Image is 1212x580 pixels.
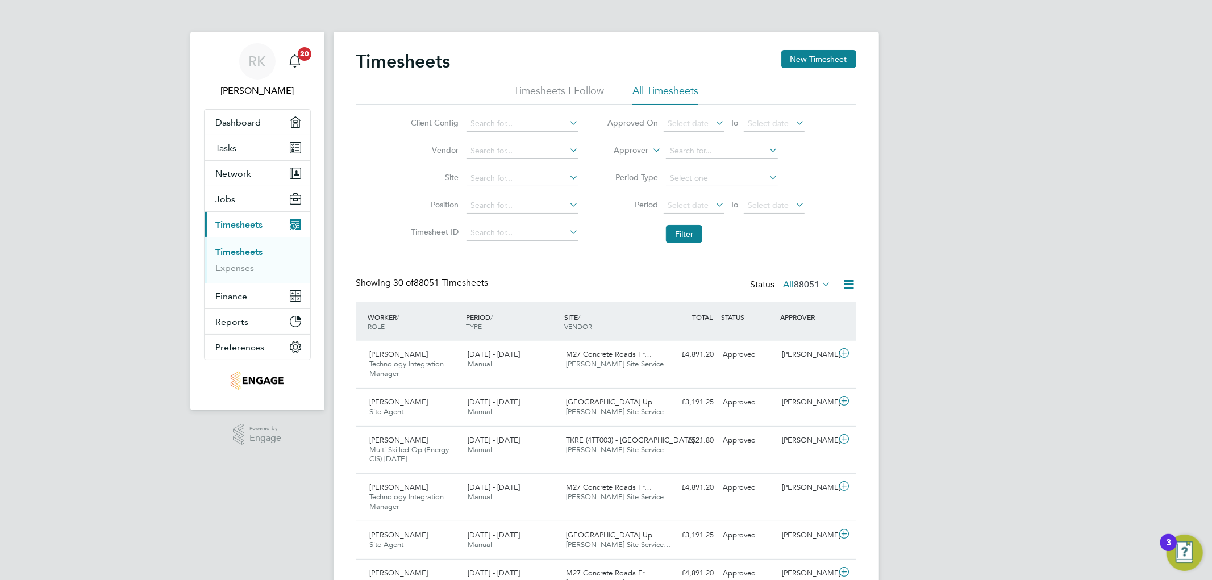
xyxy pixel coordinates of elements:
[205,309,310,334] button: Reports
[777,526,836,545] div: [PERSON_NAME]
[370,349,428,359] span: [PERSON_NAME]
[666,170,778,186] input: Select one
[1166,543,1171,557] div: 3
[607,172,658,182] label: Period Type
[727,115,742,130] span: To
[468,530,520,540] span: [DATE] - [DATE]
[249,433,281,443] span: Engage
[727,197,742,212] span: To
[777,478,836,497] div: [PERSON_NAME]
[566,349,652,359] span: M27 Concrete Roads Fr…
[370,568,428,578] span: [PERSON_NAME]
[205,110,310,135] a: Dashboard
[564,322,592,331] span: VENDOR
[370,407,404,416] span: Site Agent
[668,200,709,210] span: Select date
[566,482,652,492] span: M27 Concrete Roads Fr…
[356,277,491,289] div: Showing
[468,359,492,369] span: Manual
[205,186,310,211] button: Jobs
[668,118,709,128] span: Select date
[467,170,578,186] input: Search for...
[467,143,578,159] input: Search for...
[216,342,265,353] span: Preferences
[794,279,820,290] span: 88051
[407,172,459,182] label: Site
[561,307,660,336] div: SITE
[205,161,310,186] button: Network
[216,117,261,128] span: Dashboard
[514,84,604,105] li: Timesheets I Follow
[777,431,836,450] div: [PERSON_NAME]
[607,199,658,210] label: Period
[216,291,248,302] span: Finance
[566,568,652,578] span: M27 Concrete Roads Fr…
[578,312,580,322] span: /
[397,312,399,322] span: /
[407,118,459,128] label: Client Config
[216,219,263,230] span: Timesheets
[467,225,578,241] input: Search for...
[205,335,310,360] button: Preferences
[298,47,311,61] span: 20
[466,322,482,331] span: TYPE
[370,530,428,540] span: [PERSON_NAME]
[784,279,831,290] label: All
[407,227,459,237] label: Timesheet ID
[660,345,719,364] div: £4,891.20
[233,424,281,445] a: Powered byEngage
[204,372,311,390] a: Go to home page
[216,316,249,327] span: Reports
[468,397,520,407] span: [DATE] - [DATE]
[719,478,778,497] div: Approved
[632,84,698,105] li: All Timesheets
[370,359,444,378] span: Technology Integration Manager
[370,540,404,549] span: Site Agent
[463,307,561,336] div: PERIOD
[777,393,836,412] div: [PERSON_NAME]
[216,143,237,153] span: Tasks
[370,445,449,464] span: Multi-Skilled Op (Energy CIS) [DATE]
[566,359,671,369] span: [PERSON_NAME] Site Service…
[356,50,451,73] h2: Timesheets
[205,237,310,283] div: Timesheets
[693,312,713,322] span: TOTAL
[370,492,444,511] span: Technology Integration Manager
[660,478,719,497] div: £4,891.20
[468,568,520,578] span: [DATE] - [DATE]
[365,307,464,336] div: WORKER
[407,199,459,210] label: Position
[777,307,836,327] div: APPROVER
[566,397,660,407] span: [GEOGRAPHIC_DATA] Up…
[205,135,310,160] a: Tasks
[205,283,310,308] button: Finance
[566,445,671,454] span: [PERSON_NAME] Site Service…
[216,194,236,205] span: Jobs
[719,393,778,412] div: Approved
[719,307,778,327] div: STATUS
[660,431,719,450] div: £521.80
[216,247,263,257] a: Timesheets
[566,407,671,416] span: [PERSON_NAME] Site Service…
[719,345,778,364] div: Approved
[407,145,459,155] label: Vendor
[467,198,578,214] input: Search for...
[660,393,719,412] div: £3,191.25
[490,312,493,322] span: /
[370,435,428,445] span: [PERSON_NAME]
[666,143,778,159] input: Search for...
[468,540,492,549] span: Manual
[468,492,492,502] span: Manual
[566,540,671,549] span: [PERSON_NAME] Site Service…
[751,277,834,293] div: Status
[370,482,428,492] span: [PERSON_NAME]
[468,445,492,454] span: Manual
[248,54,266,69] span: RK
[249,424,281,433] span: Powered by
[660,526,719,545] div: £3,191.25
[467,116,578,132] input: Search for...
[468,407,492,416] span: Manual
[777,345,836,364] div: [PERSON_NAME]
[719,431,778,450] div: Approved
[468,482,520,492] span: [DATE] - [DATE]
